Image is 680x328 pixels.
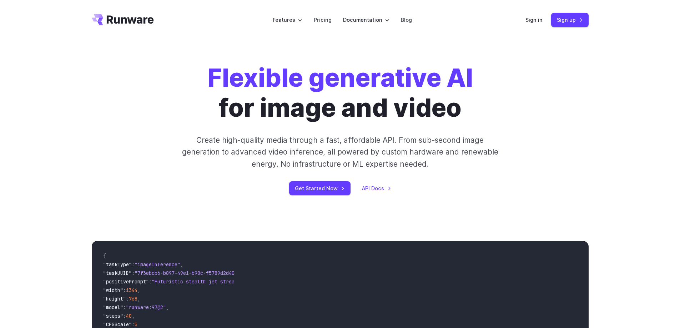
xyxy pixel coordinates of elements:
[132,270,135,276] span: :
[135,321,137,328] span: 5
[126,304,166,311] span: "runware:97@2"
[103,313,123,319] span: "steps"
[123,313,126,319] span: :
[129,296,137,302] span: 768
[207,63,473,123] h1: for image and video
[103,304,123,311] span: "model"
[103,261,132,268] span: "taskType"
[132,261,135,268] span: :
[362,184,391,192] a: API Docs
[103,270,132,276] span: "taskUUID"
[135,261,180,268] span: "imageInference"
[551,13,589,27] a: Sign up
[137,296,140,302] span: ,
[103,321,132,328] span: "CFGScale"
[135,270,243,276] span: "7f3ebcb6-b897-49e1-b98c-f5789d2d40d7"
[103,287,123,293] span: "width"
[166,304,169,311] span: ,
[137,287,140,293] span: ,
[123,304,126,311] span: :
[401,16,412,24] a: Blog
[289,181,351,195] a: Get Started Now
[123,287,126,293] span: :
[132,313,135,319] span: ,
[132,321,135,328] span: :
[149,278,152,285] span: :
[92,14,154,25] a: Go to /
[180,261,183,268] span: ,
[314,16,332,24] a: Pricing
[126,296,129,302] span: :
[343,16,389,24] label: Documentation
[152,278,412,285] span: "Futuristic stealth jet streaking through a neon-lit cityscape with glowing purple exhaust"
[103,253,106,259] span: {
[181,134,499,170] p: Create high-quality media through a fast, affordable API. From sub-second image generation to adv...
[103,296,126,302] span: "height"
[207,62,473,93] strong: Flexible generative AI
[103,278,149,285] span: "positivePrompt"
[126,313,132,319] span: 40
[126,287,137,293] span: 1344
[273,16,302,24] label: Features
[525,16,543,24] a: Sign in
